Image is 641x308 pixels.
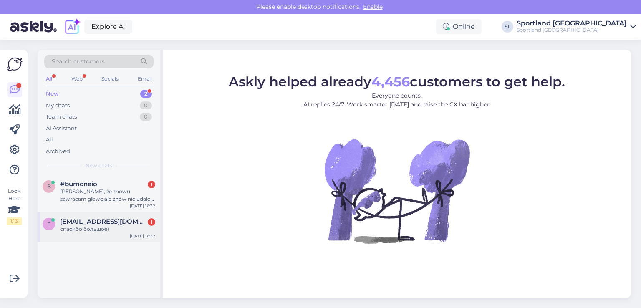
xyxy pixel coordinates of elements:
[130,233,155,239] div: [DATE] 16:32
[46,101,70,110] div: My chats
[502,21,513,33] div: SL
[517,27,627,33] div: Sportland [GEOGRAPHIC_DATA]
[70,73,84,84] div: Web
[130,203,155,209] div: [DATE] 16:32
[60,188,155,203] div: [PERSON_NAME], że znowu zawracam głowę ale znów nie udało mi się kupić tych butów. Z jakiegoś pow...
[140,101,152,110] div: 0
[322,116,472,266] img: No Chat active
[436,19,482,34] div: Online
[361,3,385,10] span: Enable
[140,90,152,98] div: 2
[148,181,155,188] div: 1
[7,217,22,225] div: 1 / 3
[100,73,120,84] div: Socials
[60,180,97,188] span: #bumcneio
[60,225,155,233] div: спасибо большое)
[46,136,53,144] div: All
[517,20,627,27] div: Sportland [GEOGRAPHIC_DATA]
[46,90,59,98] div: New
[63,18,81,35] img: explore-ai
[48,221,50,227] span: t
[84,20,132,34] a: Explore AI
[229,91,565,109] p: Everyone counts. AI replies 24/7. Work smarter [DATE] and raise the CX bar higher.
[517,20,636,33] a: Sportland [GEOGRAPHIC_DATA]Sportland [GEOGRAPHIC_DATA]
[371,73,410,90] b: 4,456
[140,113,152,121] div: 0
[46,113,77,121] div: Team chats
[86,162,112,169] span: New chats
[7,56,23,72] img: Askly Logo
[7,187,22,225] div: Look Here
[46,147,70,156] div: Archived
[148,218,155,226] div: 1
[47,183,51,189] span: b
[60,218,147,225] span: temirbekovsagymbek55@gmail.com
[136,73,154,84] div: Email
[44,73,54,84] div: All
[229,73,565,90] span: Askly helped already customers to get help.
[46,124,77,133] div: AI Assistant
[52,57,105,66] span: Search customers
